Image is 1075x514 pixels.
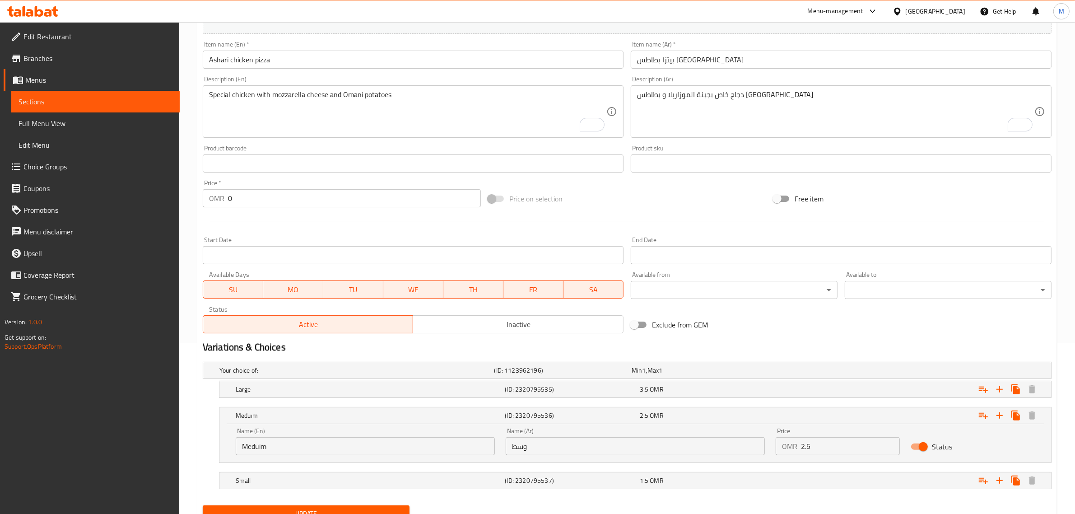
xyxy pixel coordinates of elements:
[4,199,180,221] a: Promotions
[4,47,180,69] a: Branches
[795,193,824,204] span: Free item
[236,437,495,455] input: Enter name En
[906,6,965,16] div: [GEOGRAPHIC_DATA]
[4,26,180,47] a: Edit Restaurant
[1024,472,1040,489] button: Delete Small
[236,411,502,420] h5: Meduim
[4,221,180,243] a: Menu disclaimer
[203,362,1051,378] div: Expand
[650,410,664,421] span: OMR
[647,364,659,376] span: Max
[567,283,620,296] span: SA
[509,193,563,204] span: Price on selection
[11,112,180,134] a: Full Menu View
[5,332,46,343] span: Get support on:
[443,280,503,299] button: TH
[505,385,636,394] h5: (ID: 2320795535)
[650,383,664,395] span: OMR
[203,51,624,69] input: Enter name En
[506,437,765,455] input: Enter name Ar
[640,383,648,395] span: 3.5
[507,283,560,296] span: FR
[203,341,1052,354] h2: Variations & Choices
[991,472,1008,489] button: Add new choice
[1008,381,1024,397] button: Clone new choice
[236,476,502,485] h5: Small
[19,96,172,107] span: Sections
[11,91,180,112] a: Sections
[4,69,180,91] a: Menus
[650,475,664,486] span: OMR
[219,407,1051,424] div: Expand
[494,366,628,375] h5: (ID: 1123962196)
[25,75,172,85] span: Menus
[203,154,624,173] input: Please enter product barcode
[563,280,624,299] button: SA
[23,270,172,280] span: Coverage Report
[782,441,797,452] p: OMR
[932,441,952,452] span: Status
[23,248,172,259] span: Upsell
[263,280,323,299] button: MO
[19,118,172,129] span: Full Menu View
[219,366,491,375] h5: Your choice of:
[228,189,481,207] input: Please enter price
[323,280,383,299] button: TU
[4,264,180,286] a: Coverage Report
[503,280,563,299] button: FR
[19,140,172,150] span: Edit Menu
[207,283,260,296] span: SU
[4,243,180,264] a: Upsell
[975,381,991,397] button: Add choice group
[1008,472,1024,489] button: Clone new choice
[203,315,414,333] button: Active
[23,205,172,215] span: Promotions
[5,316,27,328] span: Version:
[413,315,624,333] button: Inactive
[991,407,1008,424] button: Add new choice
[23,291,172,302] span: Grocery Checklist
[652,319,708,330] span: Exclude from GEM
[267,283,320,296] span: MO
[383,280,443,299] button: WE
[640,410,648,421] span: 2.5
[632,364,642,376] span: Min
[327,283,380,296] span: TU
[4,286,180,308] a: Grocery Checklist
[631,154,1052,173] input: Please enter product sku
[808,6,863,17] div: Menu-management
[975,407,991,424] button: Add choice group
[23,31,172,42] span: Edit Restaurant
[236,385,502,394] h5: Large
[845,281,1052,299] div: ​
[505,411,636,420] h5: (ID: 2320795536)
[23,183,172,194] span: Coupons
[203,280,263,299] button: SU
[209,90,606,133] textarea: To enrich screen reader interactions, please activate Accessibility in Grammarly extension settings
[659,364,662,376] span: 1
[975,472,991,489] button: Add choice group
[447,283,500,296] span: TH
[631,281,838,299] div: ​
[417,318,620,331] span: Inactive
[637,90,1034,133] textarea: To enrich screen reader interactions, please activate Accessibility in Grammarly extension settings
[207,318,410,331] span: Active
[642,364,646,376] span: 1
[1024,381,1040,397] button: Delete Large
[23,226,172,237] span: Menu disclaimer
[505,476,636,485] h5: (ID: 2320795537)
[387,283,440,296] span: WE
[219,381,1051,397] div: Expand
[28,316,42,328] span: 1.0.0
[219,472,1051,489] div: Expand
[991,381,1008,397] button: Add new choice
[632,366,765,375] div: ,
[23,53,172,64] span: Branches
[5,341,62,352] a: Support.OpsPlatform
[640,475,648,486] span: 1.5
[1024,407,1040,424] button: Delete Meduim
[801,437,900,455] input: Please enter price
[1059,6,1064,16] span: M
[1008,407,1024,424] button: Clone new choice
[4,178,180,199] a: Coupons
